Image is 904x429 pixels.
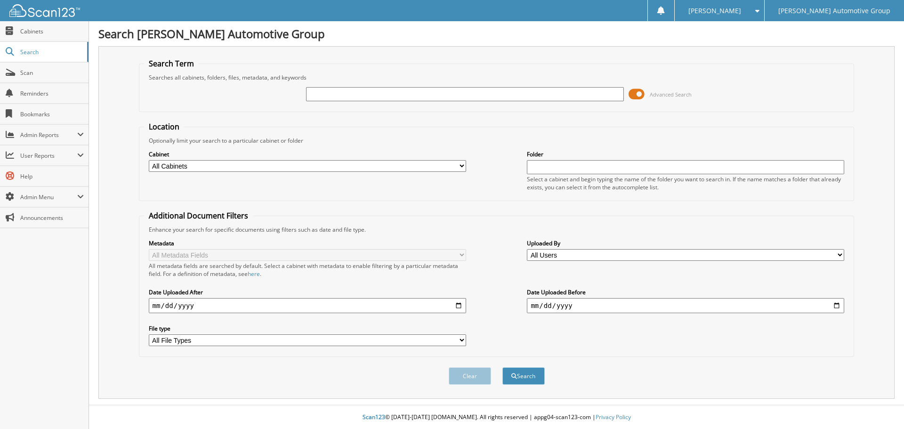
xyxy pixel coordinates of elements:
[363,413,385,421] span: Scan123
[20,89,84,97] span: Reminders
[527,175,844,191] div: Select a cabinet and begin typing the name of the folder you want to search in. If the name match...
[20,69,84,77] span: Scan
[144,226,849,234] div: Enhance your search for specific documents using filters such as date and file type.
[20,131,77,139] span: Admin Reports
[149,150,466,158] label: Cabinet
[449,367,491,385] button: Clear
[149,298,466,313] input: start
[527,288,844,296] label: Date Uploaded Before
[20,193,77,201] span: Admin Menu
[20,214,84,222] span: Announcements
[20,48,82,56] span: Search
[149,239,466,247] label: Metadata
[20,152,77,160] span: User Reports
[149,324,466,332] label: File type
[144,210,253,221] legend: Additional Document Filters
[502,367,545,385] button: Search
[688,8,741,14] span: [PERSON_NAME]
[98,26,895,41] h1: Search [PERSON_NAME] Automotive Group
[144,73,849,81] div: Searches all cabinets, folders, files, metadata, and keywords
[527,298,844,313] input: end
[20,172,84,180] span: Help
[650,91,692,98] span: Advanced Search
[89,406,904,429] div: © [DATE]-[DATE] [DOMAIN_NAME]. All rights reserved | appg04-scan123-com |
[248,270,260,278] a: here
[527,150,844,158] label: Folder
[9,4,80,17] img: scan123-logo-white.svg
[144,58,199,69] legend: Search Term
[596,413,631,421] a: Privacy Policy
[20,110,84,118] span: Bookmarks
[144,121,184,132] legend: Location
[149,288,466,296] label: Date Uploaded After
[144,137,849,145] div: Optionally limit your search to a particular cabinet or folder
[149,262,466,278] div: All metadata fields are searched by default. Select a cabinet with metadata to enable filtering b...
[527,239,844,247] label: Uploaded By
[778,8,890,14] span: [PERSON_NAME] Automotive Group
[20,27,84,35] span: Cabinets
